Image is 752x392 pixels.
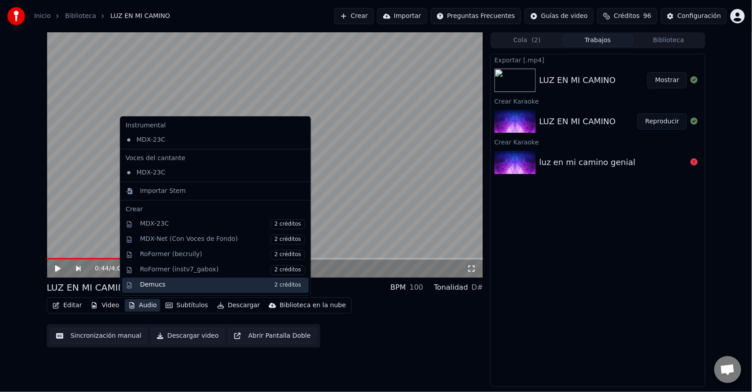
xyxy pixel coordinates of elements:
[390,282,406,293] div: BPM
[431,8,521,24] button: Preguntas Frecuentes
[140,235,305,244] div: MDX-Net (Con Voces de Fondo)
[87,299,122,312] button: Video
[472,282,483,293] div: D#
[126,205,305,214] div: Crear
[525,8,594,24] button: Guías de video
[271,265,305,275] span: 2 créditos
[539,115,616,128] div: LUZ EN MI CAMINO
[125,299,161,312] button: Audio
[334,8,374,24] button: Crear
[95,264,109,273] span: 0:44
[122,166,295,180] div: MDX-23C
[214,299,264,312] button: Descargar
[122,151,309,166] div: Voces del cantante
[49,299,85,312] button: Editar
[271,219,305,229] span: 2 créditos
[271,235,305,244] span: 2 créditos
[162,299,211,312] button: Subtítulos
[643,12,651,21] span: 96
[140,187,186,196] div: Importar Stem
[638,113,687,130] button: Reproducir
[271,250,305,260] span: 2 créditos
[47,281,131,294] div: LUZ EN MI CAMINO
[151,328,224,344] button: Descargar video
[491,54,705,65] div: Exportar [.mp4]
[95,264,116,273] div: /
[410,282,424,293] div: 100
[647,72,687,88] button: Mostrar
[491,136,705,147] div: Crear Karaoke
[110,12,170,21] span: LUZ EN MI CAMINO
[140,265,305,275] div: RoFormer (instv7_gabox)
[377,8,427,24] button: Importar
[122,118,309,133] div: Instrumental
[111,264,125,273] span: 4:02
[434,282,468,293] div: Tonalidad
[492,34,563,47] button: Cola
[140,280,305,290] div: Demucs
[633,34,704,47] button: Biblioteca
[271,280,305,290] span: 2 créditos
[539,74,616,87] div: LUZ EN MI CAMINO
[661,8,727,24] button: Configuración
[140,219,305,229] div: MDX-23C
[491,96,705,106] div: Crear Karaoke
[532,36,541,45] span: ( 2 )
[65,12,96,21] a: Biblioteca
[563,34,634,47] button: Trabajos
[678,12,721,21] div: Configuración
[280,301,346,310] div: Biblioteca en la nube
[614,12,640,21] span: Créditos
[34,12,170,21] nav: breadcrumb
[7,7,25,25] img: youka
[140,250,305,260] div: RoFormer (becruily)
[597,8,657,24] button: Créditos96
[122,133,295,147] div: MDX-23C
[539,156,636,169] div: luz en mi camino genial
[34,12,51,21] a: Inicio
[50,328,147,344] button: Sincronización manual
[228,328,316,344] button: Abrir Pantalla Doble
[714,356,741,383] div: Chat abierto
